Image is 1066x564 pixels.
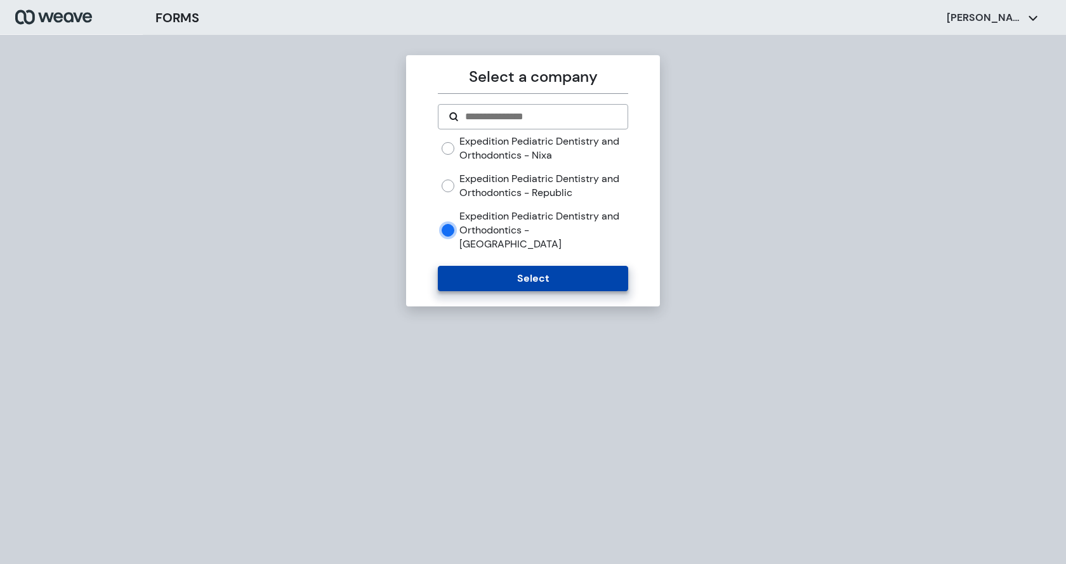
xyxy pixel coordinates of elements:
[459,172,628,199] label: Expedition Pediatric Dentistry and Orthodontics - Republic
[438,65,628,88] p: Select a company
[947,11,1023,25] p: [PERSON_NAME]
[459,134,628,162] label: Expedition Pediatric Dentistry and Orthodontics - Nixa
[464,109,617,124] input: Search
[155,8,199,27] h3: FORMS
[459,209,628,251] label: Expedition Pediatric Dentistry and Orthodontics - [GEOGRAPHIC_DATA]
[438,266,628,291] button: Select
